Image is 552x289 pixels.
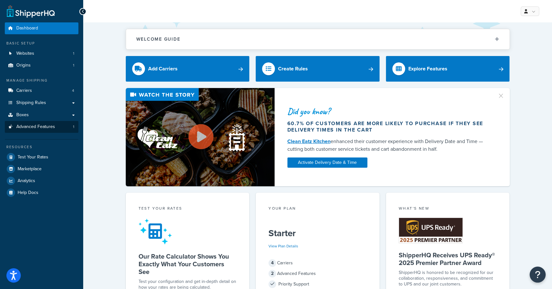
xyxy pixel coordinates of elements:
[73,124,74,130] span: 1
[16,124,55,130] span: Advanced Features
[268,269,367,278] div: Advanced Features
[256,56,380,82] a: Create Rules
[399,251,497,267] h5: ShipperHQ Receives UPS Ready® 2025 Premier Partner Award
[268,270,276,277] span: 2
[5,151,78,163] a: Test Your Rates
[5,121,78,133] li: Advanced Features
[5,121,78,133] a: Advanced Features1
[287,107,490,116] div: Did you know?
[5,85,78,97] li: Carriers
[5,163,78,175] a: Marketplace
[16,100,46,106] span: Shipping Rules
[18,155,48,160] span: Test Your Rates
[530,267,546,283] button: Open Resource Center
[5,109,78,121] a: Boxes
[18,166,42,172] span: Marketplace
[278,64,308,73] div: Create Rules
[5,97,78,109] a: Shipping Rules
[386,56,510,82] a: Explore Features
[126,88,275,186] img: Video thumbnail
[73,63,74,68] span: 1
[287,157,367,168] a: Activate Delivery Date & Time
[5,187,78,198] a: Help Docs
[16,63,31,68] span: Origins
[408,64,447,73] div: Explore Features
[5,175,78,187] a: Analytics
[5,41,78,46] div: Basic Setup
[73,51,74,56] span: 1
[287,120,490,133] div: 60.7% of customers are more likely to purchase if they see delivery times in the cart
[268,205,367,213] div: Your Plan
[268,259,367,268] div: Carriers
[5,85,78,97] a: Carriers4
[268,280,367,289] div: Priority Support
[399,270,497,287] p: ShipperHQ is honored to be recognized for our collaboration, responsiveness, and commitment to UP...
[268,259,276,267] span: 4
[148,64,178,73] div: Add Carriers
[268,243,298,249] a: View Plan Details
[136,37,180,42] h2: Welcome Guide
[126,56,250,82] a: Add Carriers
[139,253,237,276] h5: Our Rate Calculator Shows You Exactly What Your Customers See
[18,190,38,196] span: Help Docs
[5,60,78,71] a: Origins1
[268,228,367,238] h5: Starter
[5,22,78,34] a: Dashboard
[16,51,34,56] span: Websites
[18,178,35,184] span: Analytics
[126,29,509,49] button: Welcome Guide
[139,205,237,213] div: Test your rates
[16,112,29,118] span: Boxes
[5,60,78,71] li: Origins
[16,88,32,93] span: Carriers
[5,48,78,60] a: Websites1
[287,138,490,153] div: enhanced their customer experience with Delivery Date and Time — cutting both customer service ti...
[399,205,497,213] div: What's New
[5,78,78,83] div: Manage Shipping
[16,26,38,31] span: Dashboard
[287,138,331,145] a: Clean Eatz Kitchen
[5,144,78,150] div: Resources
[5,48,78,60] li: Websites
[72,88,74,93] span: 4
